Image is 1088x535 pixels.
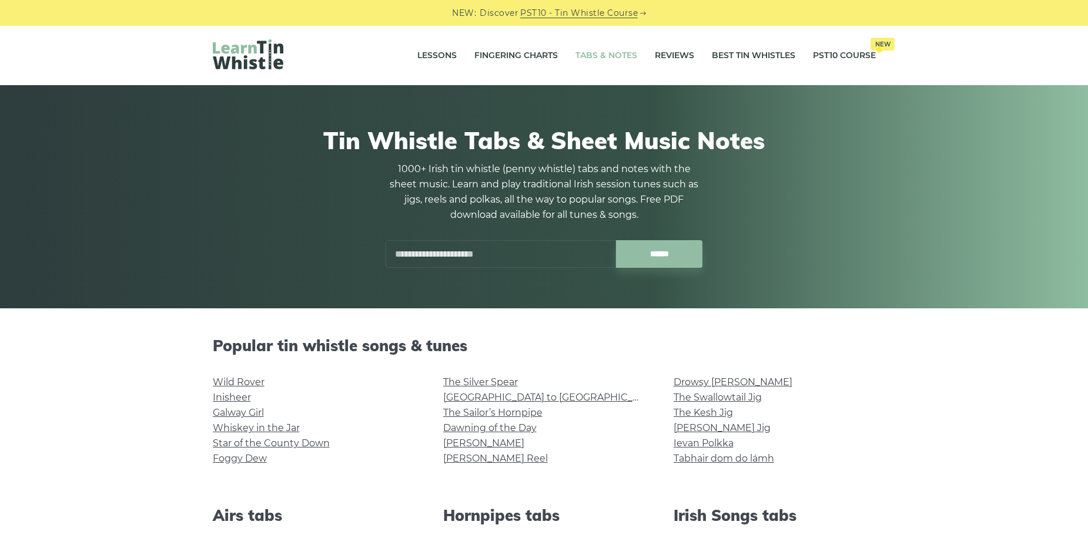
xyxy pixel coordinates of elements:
p: 1000+ Irish tin whistle (penny whistle) tabs and notes with the sheet music. Learn and play tradi... [386,161,703,223]
a: [PERSON_NAME] Jig [674,422,771,433]
a: The Kesh Jig [674,407,733,418]
a: Fingering Charts [474,41,558,70]
a: Wild Rover [213,376,265,388]
span: New [871,38,895,51]
a: Ievan Polkka [674,438,734,449]
a: PST10 CourseNew [813,41,876,70]
a: Star of the County Down [213,438,330,449]
a: Tabhair dom do lámh [674,453,774,464]
h2: Airs tabs [213,506,415,524]
a: Dawning of the Day [443,422,537,433]
a: Foggy Dew [213,453,267,464]
a: Galway Girl [213,407,264,418]
a: [PERSON_NAME] [443,438,524,449]
a: The Swallowtail Jig [674,392,762,403]
h2: Hornpipes tabs [443,506,645,524]
a: Best Tin Whistles [712,41,795,70]
a: The Silver Spear [443,376,518,388]
a: [PERSON_NAME] Reel [443,453,548,464]
h1: Tin Whistle Tabs & Sheet Music Notes [213,126,876,154]
a: Reviews [655,41,694,70]
a: Lessons [417,41,457,70]
a: Tabs & Notes [575,41,637,70]
h2: Popular tin whistle songs & tunes [213,337,876,355]
img: LearnTinWhistle.com [213,39,283,69]
h2: Irish Songs tabs [674,506,876,524]
a: Drowsy [PERSON_NAME] [674,376,792,388]
a: The Sailor’s Hornpipe [443,407,543,418]
a: Inisheer [213,392,251,403]
a: [GEOGRAPHIC_DATA] to [GEOGRAPHIC_DATA] [443,392,660,403]
a: Whiskey in the Jar [213,422,300,433]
